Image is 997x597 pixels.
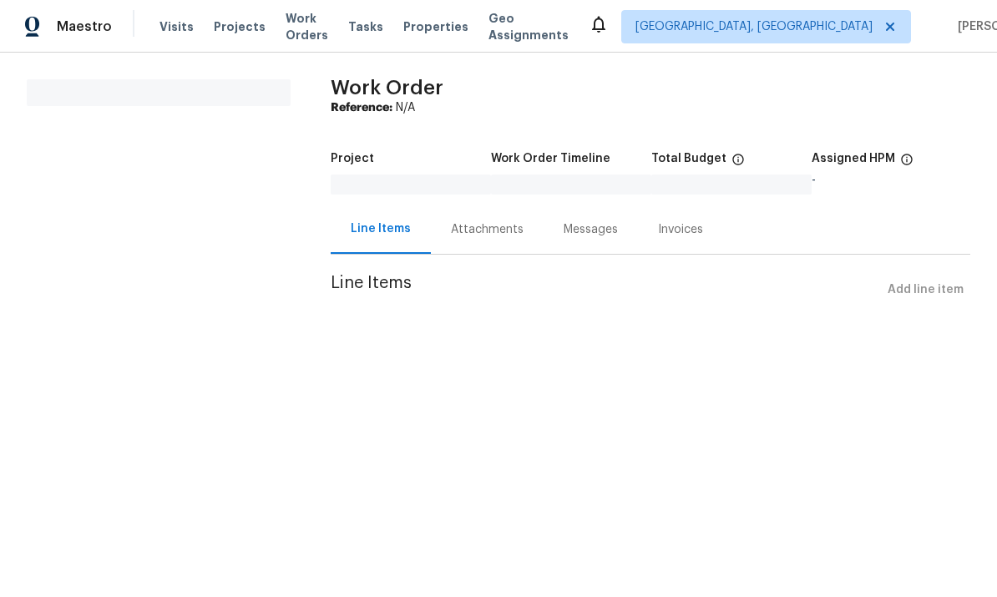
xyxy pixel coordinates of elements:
[491,153,610,164] h5: Work Order Timeline
[635,18,873,35] span: [GEOGRAPHIC_DATA], [GEOGRAPHIC_DATA]
[331,275,881,306] span: Line Items
[286,10,328,43] span: Work Orders
[331,153,374,164] h5: Project
[812,153,895,164] h5: Assigned HPM
[900,153,913,175] span: The hpm assigned to this work order.
[214,18,266,35] span: Projects
[331,78,443,98] span: Work Order
[451,221,524,238] div: Attachments
[731,153,745,175] span: The total cost of line items that have been proposed by Opendoor. This sum includes line items th...
[564,221,618,238] div: Messages
[403,18,468,35] span: Properties
[658,221,703,238] div: Invoices
[812,175,970,186] div: -
[348,21,383,33] span: Tasks
[57,18,112,35] span: Maestro
[351,220,411,237] div: Line Items
[331,102,392,114] b: Reference:
[488,10,569,43] span: Geo Assignments
[651,153,726,164] h5: Total Budget
[159,18,194,35] span: Visits
[331,99,970,116] div: N/A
